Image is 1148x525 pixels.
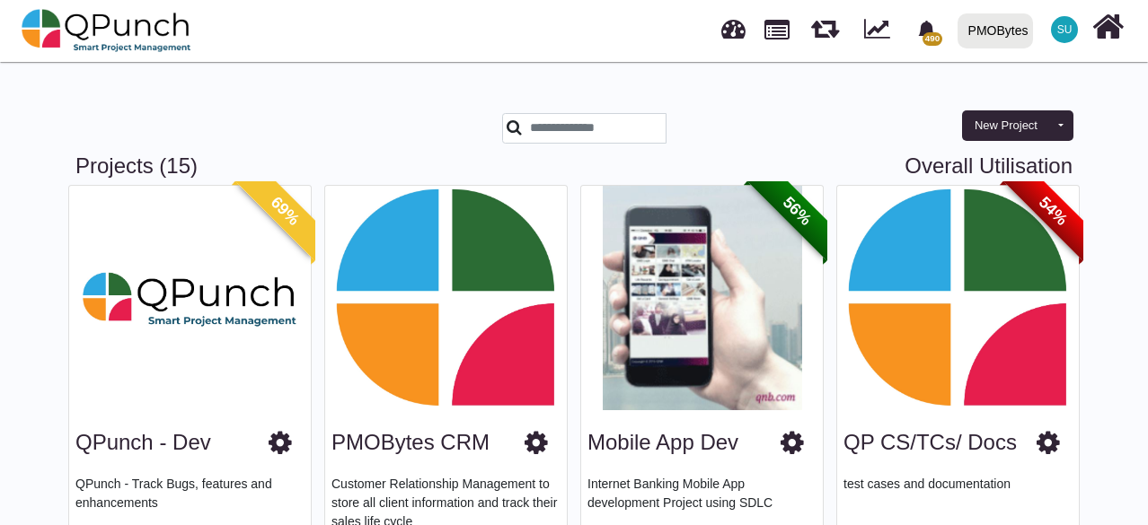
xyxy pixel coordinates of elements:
[923,32,941,46] span: 490
[22,4,191,57] img: qpunch-sp.fa6292f.png
[747,162,847,261] span: 56%
[764,12,790,39] span: Projects
[906,1,950,57] a: bell fill490
[1057,24,1073,35] span: SU
[1092,10,1124,44] i: Home
[911,13,942,46] div: Notification
[235,162,335,261] span: 69%
[75,430,211,456] h3: QPunch - Dev
[1003,162,1103,261] span: 54%
[587,430,738,454] a: Mobile App Dev
[855,1,906,60] div: Dynamic Report
[1051,16,1078,43] span: Safi Ullah
[811,9,839,39] span: Iteration
[962,110,1050,141] button: New Project
[905,153,1073,179] a: Overall Utilisation
[843,430,1017,454] a: QP CS/TCs/ Docs
[721,11,746,38] span: Dashboard
[331,430,490,456] h3: PMOBytes CRM
[1040,1,1089,58] a: SU
[75,153,1073,179] h3: Projects (15)
[75,430,211,454] a: QPunch - Dev
[949,1,1040,60] a: PMOBytes
[587,430,738,456] h3: Mobile App Dev
[968,15,1029,47] div: PMOBytes
[843,430,1017,456] h3: QP CS/TCs/ Docs
[331,430,490,454] a: PMOBytes CRM
[917,21,936,39] svg: bell fill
